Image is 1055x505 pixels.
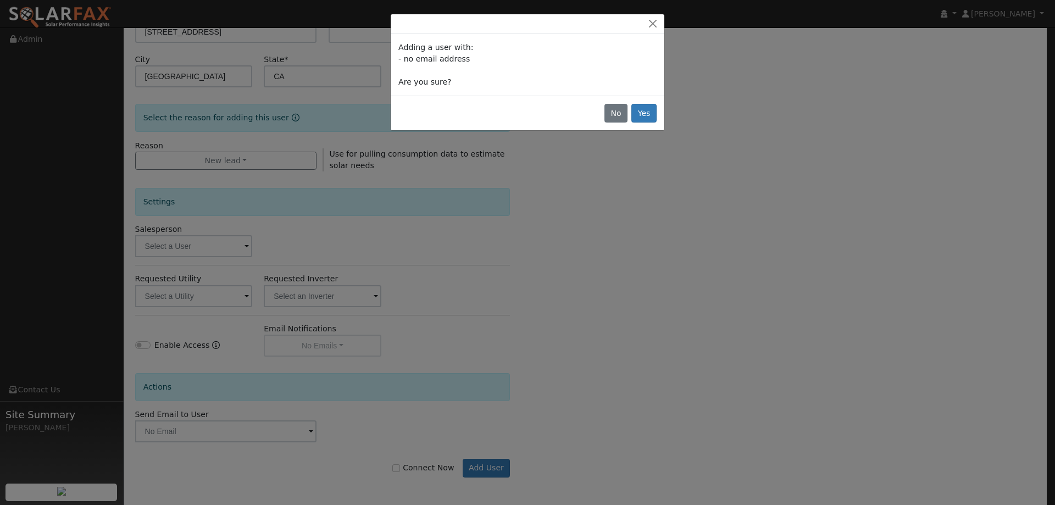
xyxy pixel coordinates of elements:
[398,43,473,52] span: Adding a user with:
[604,104,628,123] button: No
[398,54,470,63] span: - no email address
[631,104,657,123] button: Yes
[398,77,451,86] span: Are you sure?
[645,18,660,30] button: Close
